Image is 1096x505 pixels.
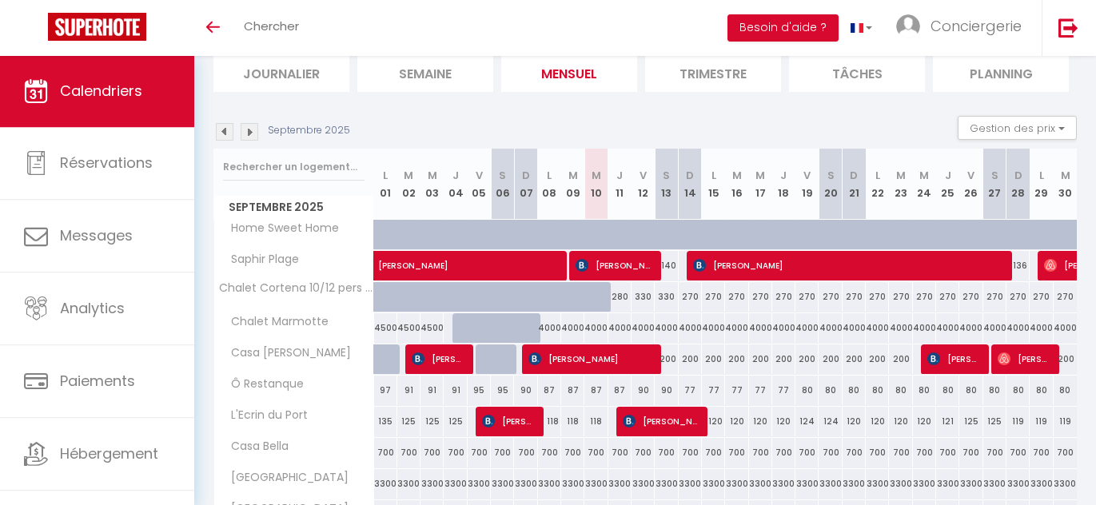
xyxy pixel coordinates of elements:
[1006,149,1030,220] th: 28
[1014,168,1022,183] abbr: D
[1006,469,1030,499] div: 3300
[217,376,308,393] span: Ô Restanque
[679,313,702,343] div: 4000
[1006,376,1030,405] div: 80
[795,376,819,405] div: 80
[702,344,725,374] div: 200
[819,407,842,436] div: 124
[584,149,608,220] th: 10
[866,376,889,405] div: 80
[655,469,678,499] div: 3300
[843,376,866,405] div: 80
[561,149,584,220] th: 09
[60,81,142,101] span: Calendriers
[608,282,632,312] div: 280
[1030,438,1053,467] div: 700
[866,438,889,467] div: 700
[223,153,365,181] input: Rechercher un logement...
[755,168,765,183] abbr: M
[1030,407,1053,436] div: 119
[244,18,299,34] span: Chercher
[866,469,889,499] div: 3300
[780,168,787,183] abbr: J
[843,438,866,467] div: 700
[632,313,655,343] div: 4000
[491,149,514,220] th: 06
[476,168,483,183] abbr: V
[491,438,514,467] div: 700
[217,469,353,487] span: [GEOGRAPHIC_DATA]
[1054,438,1077,467] div: 700
[843,344,866,374] div: 200
[702,149,725,220] th: 15
[819,469,842,499] div: 3300
[749,149,772,220] th: 17
[1006,407,1030,436] div: 119
[214,196,373,219] span: Septembre 2025
[1054,376,1077,405] div: 80
[444,438,467,467] div: 700
[1061,168,1070,183] abbr: M
[866,407,889,436] div: 120
[1054,149,1077,220] th: 30
[1006,251,1030,280] div: 136
[959,469,982,499] div: 3300
[632,149,655,220] th: 12
[772,344,795,374] div: 200
[959,438,982,467] div: 700
[702,282,725,312] div: 270
[420,469,444,499] div: 3300
[827,168,835,183] abbr: S
[468,149,491,220] th: 05
[491,469,514,499] div: 3300
[843,282,866,312] div: 270
[514,376,537,405] div: 90
[420,149,444,220] th: 03
[983,313,1006,343] div: 4000
[584,376,608,405] div: 87
[1006,438,1030,467] div: 700
[514,149,537,220] th: 07
[444,149,467,220] th: 04
[913,149,936,220] th: 24
[632,469,655,499] div: 3300
[889,469,912,499] div: 3300
[60,153,153,173] span: Réservations
[374,376,397,405] div: 97
[843,313,866,343] div: 4000
[538,438,561,467] div: 700
[795,407,819,436] div: 124
[913,469,936,499] div: 3300
[397,313,420,343] div: 4500
[998,344,1052,374] span: [PERSON_NAME]
[819,149,842,220] th: 20
[501,53,637,92] li: Mensuel
[679,149,702,220] th: 14
[772,313,795,343] div: 4000
[1039,168,1044,183] abbr: L
[268,123,350,138] p: Septembre 2025
[936,313,959,343] div: 4000
[725,469,748,499] div: 3300
[1030,376,1053,405] div: 80
[913,438,936,467] div: 700
[444,469,467,499] div: 3300
[913,407,936,436] div: 120
[843,407,866,436] div: 120
[568,168,578,183] abbr: M
[608,376,632,405] div: 87
[936,282,959,312] div: 270
[632,376,655,405] div: 90
[1054,282,1077,312] div: 270
[538,376,561,405] div: 87
[397,407,420,436] div: 125
[679,282,702,312] div: 270
[803,168,811,183] abbr: V
[1030,469,1053,499] div: 3300
[945,168,951,183] abbr: J
[584,407,608,436] div: 118
[538,469,561,499] div: 3300
[561,376,584,405] div: 87
[983,407,1006,436] div: 125
[933,53,1069,92] li: Planning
